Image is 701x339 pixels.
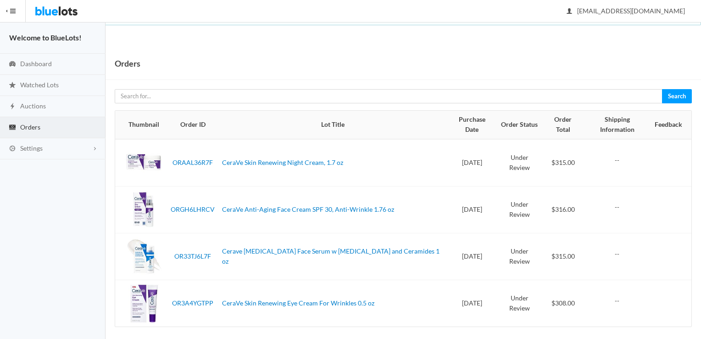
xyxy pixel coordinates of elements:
td: $315.00 [543,139,583,186]
h1: Orders [115,56,140,70]
a: Cerave [MEDICAL_DATA] Face Serum w [MEDICAL_DATA] and Ceramides 1 oz [222,247,440,266]
a: OR33TJ6L7F [174,252,211,260]
a: CeraVe Skin Renewing Eye Cream For Wrinkles 0.5 oz [222,299,374,307]
span: Watched Lots [20,81,59,89]
td: Under Review [496,280,543,327]
th: Lot Title [218,111,448,139]
a: OR3A4YGTPP [172,299,213,307]
span: Dashboard [20,60,52,68]
li: -- [587,202,647,213]
th: Order Total [543,111,583,139]
td: Under Review [496,186,543,233]
span: Auctions [20,102,46,110]
td: [DATE] [448,233,496,280]
ion-icon: star [8,81,17,90]
th: Order Status [496,111,543,139]
strong: Welcome to BlueLots! [9,33,82,42]
th: Feedback [651,111,691,139]
a: CeraVe Anti-Aging Face Cream SPF 30, Anti-Wrinkle 1.76 oz [222,205,394,213]
a: ORGH6LHRCV [171,205,215,213]
ion-icon: person [565,7,574,16]
input: Search for... [115,89,662,103]
th: Purchase Date [448,111,496,139]
td: Under Review [496,233,543,280]
ion-icon: flash [8,102,17,111]
td: Under Review [496,139,543,186]
td: [DATE] [448,186,496,233]
th: Thumbnail [115,111,167,139]
ion-icon: speedometer [8,60,17,69]
span: Settings [20,144,43,152]
ion-icon: cash [8,124,17,132]
td: $316.00 [543,186,583,233]
td: [DATE] [448,280,496,327]
td: [DATE] [448,139,496,186]
span: [EMAIL_ADDRESS][DOMAIN_NAME] [567,7,685,15]
td: $315.00 [543,233,583,280]
span: Orders [20,123,40,131]
button: Search [662,89,692,103]
li: -- [587,249,647,260]
th: Order ID [167,111,218,139]
li: -- [587,296,647,306]
th: Shipping Information [583,111,651,139]
ion-icon: cog [8,145,17,153]
li: -- [587,155,647,166]
a: CeraVe Skin Renewing Night Cream, 1.7 oz [222,158,343,166]
a: ORAAL36R7F [172,158,213,166]
td: $308.00 [543,280,583,327]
